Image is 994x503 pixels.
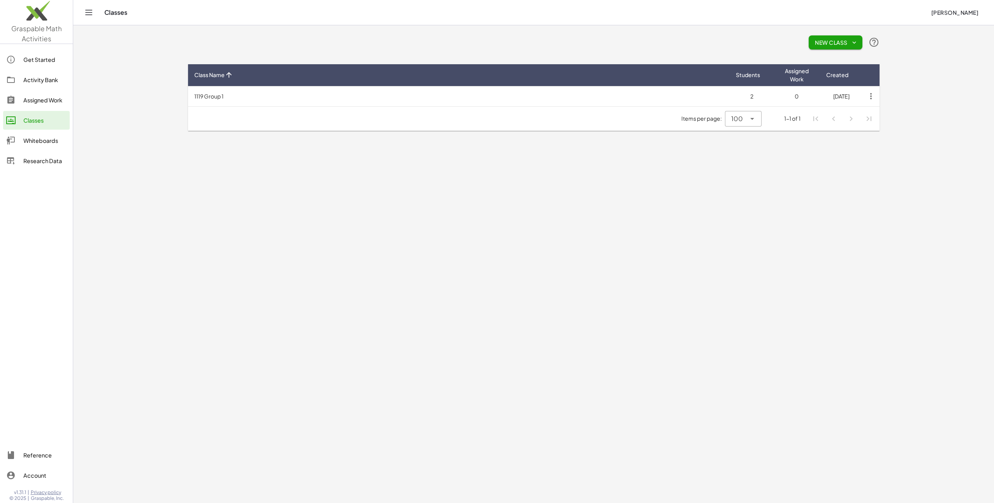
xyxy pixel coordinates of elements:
[28,495,29,501] span: |
[731,114,743,123] span: 100
[784,114,800,123] div: 1-1 of 1
[736,71,760,79] span: Students
[9,495,26,501] span: © 2025
[23,471,67,480] div: Account
[809,35,862,49] button: New Class
[11,24,62,43] span: Graspable Math Activities
[31,495,64,501] span: Graspable, Inc.
[3,70,70,89] a: Activity Bank
[3,151,70,170] a: Research Data
[3,446,70,464] a: Reference
[730,86,774,106] td: 2
[826,71,848,79] span: Created
[23,156,67,165] div: Research Data
[3,131,70,150] a: Whiteboards
[194,71,225,79] span: Class Name
[188,86,730,106] td: 1119 Group 1
[807,110,878,128] nav: Pagination Navigation
[795,93,799,100] span: 0
[925,5,985,19] button: [PERSON_NAME]
[815,39,856,46] span: New Class
[3,111,70,130] a: Classes
[819,86,864,106] td: [DATE]
[3,466,70,485] a: Account
[681,114,725,123] span: Items per page:
[931,9,978,16] span: [PERSON_NAME]
[3,50,70,69] a: Get Started
[23,450,67,460] div: Reference
[23,95,67,105] div: Assigned Work
[23,75,67,84] div: Activity Bank
[28,489,29,496] span: |
[31,489,64,496] a: Privacy policy
[83,6,95,19] button: Toggle navigation
[23,55,67,64] div: Get Started
[23,136,67,145] div: Whiteboards
[23,116,67,125] div: Classes
[3,91,70,109] a: Assigned Work
[14,489,26,496] span: v1.31.1
[781,67,813,83] span: Assigned Work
